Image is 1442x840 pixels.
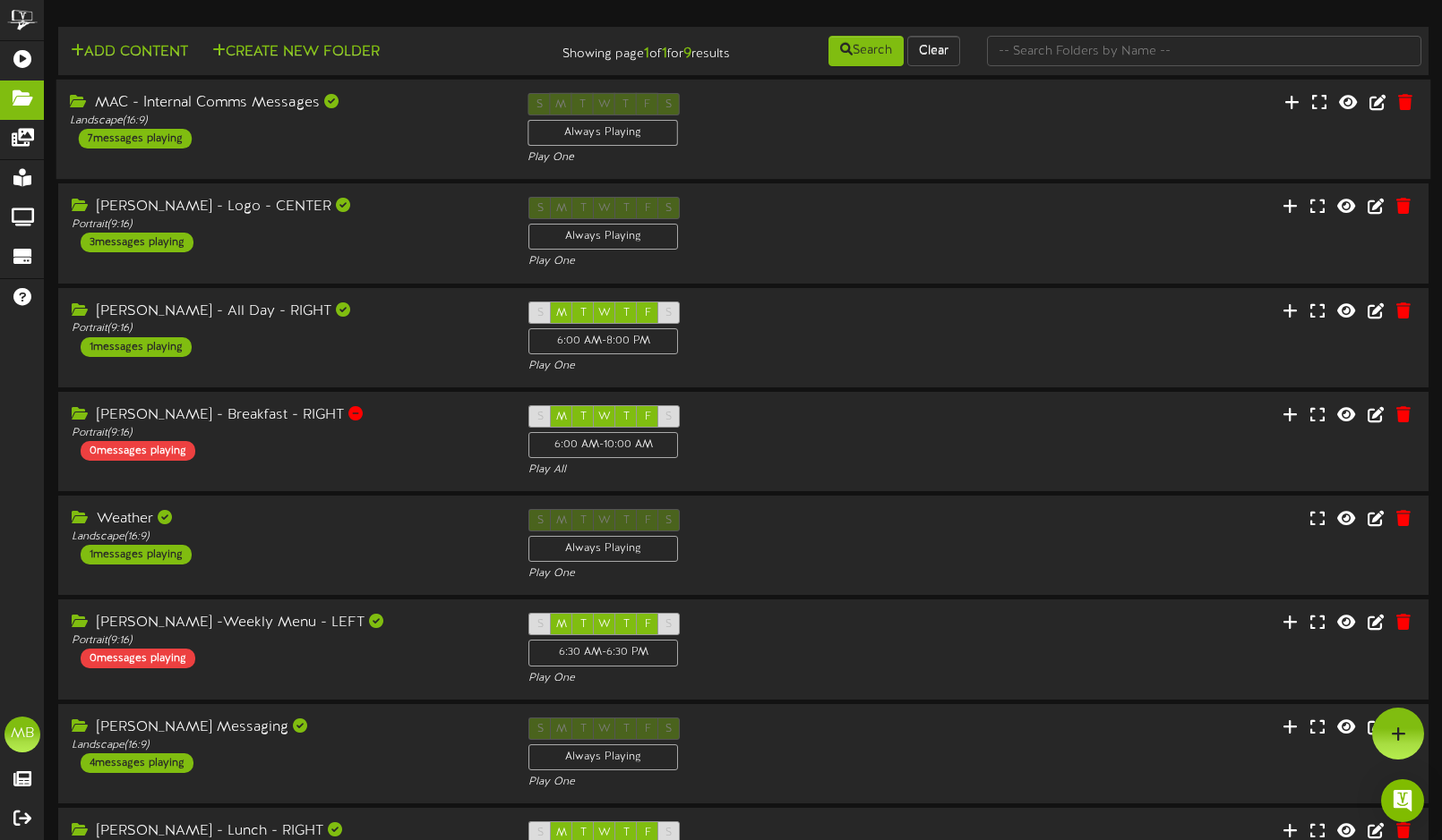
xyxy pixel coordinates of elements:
span: T [623,307,630,319]
div: MAC - Internal Comms Messages [70,93,501,114]
div: 6:30 AM - 6:30 PM [528,640,678,666]
div: 4 messages playing [81,753,193,773]
span: S [665,618,672,631]
span: T [623,618,630,631]
span: W [598,307,611,319]
div: 0 messages playing [81,649,195,668]
span: F [645,307,651,319]
div: 6:00 AM - 10:00 AM [528,432,678,458]
span: S [537,618,544,631]
div: Play One [528,775,958,790]
div: Play One [528,359,958,374]
div: 1 messages playing [81,337,192,357]
span: S [665,307,672,319]
div: [PERSON_NAME] -Weekly Menu - LEFT [72,613,502,633]
div: Portrait ( 9:16 ) [72,217,502,233]
span: T [580,411,587,423]
div: [PERSON_NAME] Messaging [72,717,502,738]
div: Play One [528,671,958,686]
div: 1 messages playing [81,545,192,564]
span: M [556,618,567,631]
span: F [645,411,651,423]
div: Portrait ( 9:16 ) [72,633,502,649]
div: [PERSON_NAME] - All Day - RIGHT [72,301,502,322]
span: S [537,827,544,839]
div: [PERSON_NAME] - Logo - CENTER [72,197,502,217]
div: Play One [528,254,958,269]
span: W [598,827,611,839]
div: MB [4,717,40,752]
span: M [556,307,567,319]
button: Add Content [65,41,193,64]
div: Landscape ( 16:9 ) [70,114,501,129]
div: Portrait ( 9:16 ) [72,426,502,441]
span: S [665,411,672,423]
div: Play One [528,150,958,165]
div: Landscape ( 16:9 ) [72,738,502,753]
div: 3 messages playing [81,233,193,252]
span: T [623,827,630,839]
span: F [645,618,651,631]
div: Open Intercom Messenger [1381,779,1424,822]
span: T [623,411,630,423]
div: 6:00 AM - 8:00 PM [528,328,678,354]
div: Always Playing [528,744,678,770]
div: Play All [528,462,958,478]
strong: 1 [644,46,649,62]
span: S [665,827,672,839]
span: T [580,307,587,319]
span: T [580,618,587,631]
div: 7 messages playing [79,129,192,148]
button: Create New Folder [207,41,385,64]
span: W [598,618,611,631]
div: Landscape ( 16:9 ) [72,530,502,545]
span: M [556,411,567,423]
div: [PERSON_NAME] - Breakfast - RIGHT [72,405,502,426]
div: Always Playing [528,536,678,562]
div: Weather [72,509,502,530]
div: Portrait ( 9:16 ) [72,321,502,336]
button: Search [828,36,904,66]
span: S [537,307,544,319]
strong: 9 [683,46,691,62]
span: M [556,827,567,839]
div: 0 messages playing [81,441,195,461]
button: Clear [907,36,960,66]
input: -- Search Folders by Name -- [987,36,1421,66]
span: F [645,827,651,839]
span: S [537,411,544,423]
span: W [598,411,611,423]
span: T [580,827,587,839]
strong: 1 [662,46,667,62]
div: Play One [528,566,958,581]
div: Always Playing [528,120,678,146]
div: Showing page of for results [513,34,743,64]
div: Always Playing [528,224,678,250]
